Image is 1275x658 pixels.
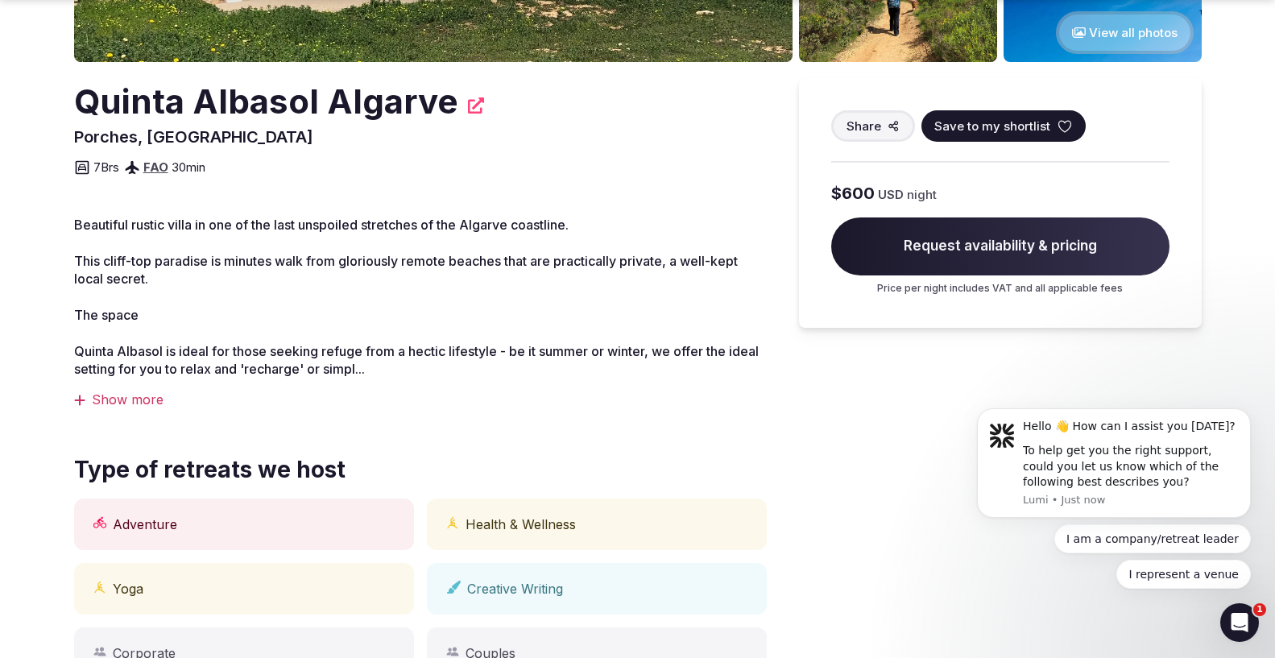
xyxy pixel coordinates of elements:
span: Request availability & pricing [831,217,1169,275]
span: Type of retreats we host [74,454,346,486]
span: night [907,186,937,203]
div: Show more [74,391,767,408]
button: Save to my shortlist [921,110,1086,142]
iframe: Intercom notifications message [953,320,1275,615]
span: 7 Brs [93,159,119,176]
span: USD [878,186,904,203]
a: FAO [143,159,168,175]
iframe: Intercom live chat [1220,603,1259,642]
span: Quinta Albasol is ideal for those seeking refuge from a hectic lifestyle - be it summer or winter... [74,343,759,377]
button: View all photos [1056,11,1194,54]
span: 1 [1253,603,1266,616]
span: Share [847,118,881,134]
p: Price per night includes VAT and all applicable fees [831,282,1169,296]
span: Beautiful rustic villa in one of the last unspoiled stretches of the Algarve coastline. [74,217,569,233]
span: Porches, [GEOGRAPHIC_DATA] [74,127,313,147]
button: Share [831,110,915,142]
span: This cliff-top paradise is minutes walk from gloriously remote beaches that are practically priva... [74,253,738,287]
span: The space [74,307,139,323]
span: 30 min [172,159,205,176]
span: Save to my shortlist [934,118,1050,134]
h2: Quinta Albasol Algarve [74,78,458,126]
span: $600 [831,182,875,205]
